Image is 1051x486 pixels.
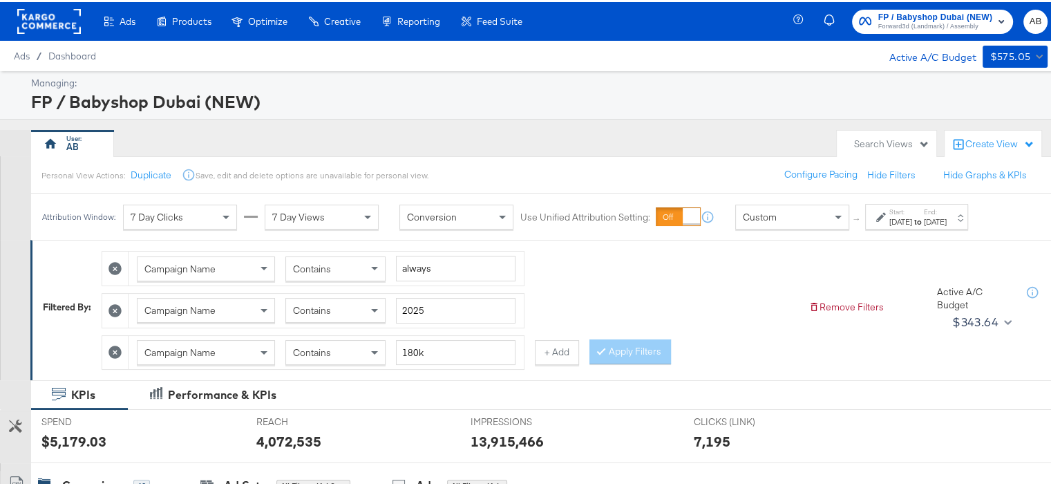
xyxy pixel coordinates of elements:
div: [DATE] [924,214,947,225]
span: Feed Suite [477,14,522,25]
label: Use Unified Attribution Setting: [520,209,650,222]
div: Attribution Window: [41,210,116,220]
button: Duplicate [131,167,171,180]
span: Contains [293,344,331,357]
span: Contains [293,261,331,273]
button: FP / Babyshop Dubai (NEW)Forward3d (Landmark) / Assembly [852,8,1013,32]
span: / [30,48,48,59]
div: $575.05 [990,46,1030,64]
div: Managing: [31,75,1044,88]
button: AB [1023,8,1048,32]
div: Active A/C Budget [937,283,1013,309]
span: Creative [324,14,361,25]
div: Create View [965,135,1034,149]
span: SPEND [41,413,145,427]
span: IMPRESSIONS [471,413,574,427]
div: Search Views [854,135,929,149]
span: CLICKS (LINK) [694,413,797,427]
span: Campaign Name [144,344,216,357]
label: Start: [889,205,912,214]
span: Contains [293,302,331,315]
div: 7,195 [694,429,730,449]
input: Enter a search term [396,254,515,279]
span: 7 Day Clicks [131,209,183,221]
button: $343.64 [947,309,1014,331]
div: $343.64 [952,310,998,330]
button: Remove Filters [808,299,884,312]
span: Campaign Name [144,302,216,315]
button: Hide Filters [867,167,916,180]
input: Enter a search term [396,296,515,321]
span: REACH [256,413,360,427]
div: 4,072,535 [256,429,321,449]
button: $575.05 [983,44,1048,66]
div: 13,915,466 [471,429,544,449]
div: AB [66,138,79,151]
span: AB [1029,12,1042,28]
div: FP / Babyshop Dubai (NEW) [31,88,1044,111]
strong: to [912,214,924,225]
button: Configure Pacing [775,160,867,185]
span: Conversion [407,209,457,221]
a: Dashboard [48,48,96,59]
span: FP / Babyshop Dubai (NEW) [878,8,992,23]
div: $5,179.03 [41,429,106,449]
span: Custom [743,209,777,221]
div: Save, edit and delete options are unavailable for personal view. [196,168,428,179]
span: ↑ [851,215,864,220]
span: Campaign Name [144,261,216,273]
span: Products [172,14,211,25]
div: KPIs [71,385,95,401]
label: End: [924,205,947,214]
div: Active A/C Budget [874,44,976,64]
span: Optimize [248,14,287,25]
div: [DATE] [889,214,912,225]
span: Reporting [397,14,440,25]
span: Ads [14,48,30,59]
span: 7 Day Views [272,209,325,221]
span: Ads [120,14,135,25]
span: Forward3d (Landmark) / Assembly [878,19,992,30]
div: Filtered By: [43,299,91,312]
button: Hide Graphs & KPIs [943,167,1027,180]
div: Performance & KPIs [168,385,276,401]
div: Personal View Actions: [41,168,125,179]
button: + Add [535,338,579,363]
input: Enter a search term [396,338,515,364]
